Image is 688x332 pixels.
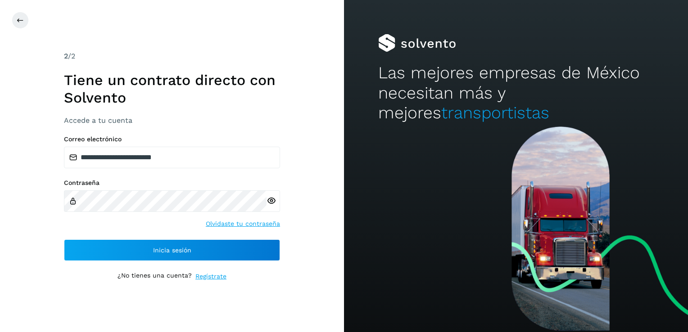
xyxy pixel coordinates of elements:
a: Regístrate [195,272,226,281]
h3: Accede a tu cuenta [64,116,280,125]
label: Correo electrónico [64,135,280,143]
label: Contraseña [64,179,280,187]
a: Olvidaste tu contraseña [206,219,280,229]
span: Inicia sesión [153,247,191,253]
button: Inicia sesión [64,239,280,261]
span: 2 [64,52,68,60]
div: /2 [64,51,280,62]
span: transportistas [441,103,549,122]
h2: Las mejores empresas de México necesitan más y mejores [378,63,653,123]
p: ¿No tienes una cuenta? [118,272,192,281]
h1: Tiene un contrato directo con Solvento [64,72,280,106]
